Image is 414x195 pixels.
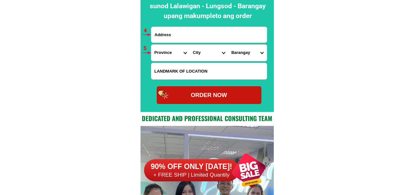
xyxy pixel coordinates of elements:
h6: 90% OFF ONLY [DATE]! [144,162,239,172]
input: Input address [151,27,267,42]
input: Input LANDMARKOFLOCATION [151,63,267,79]
select: Select commune [228,45,266,61]
h6: + FREE SHIP | Limited Quantily [144,172,239,179]
h6: 5 [143,44,151,53]
select: Select province [151,45,190,61]
div: ORDER NOW [157,91,261,100]
select: Select district [190,45,228,61]
h6: 4 [144,27,151,35]
h2: Dedicated and professional consulting team [141,114,274,123]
